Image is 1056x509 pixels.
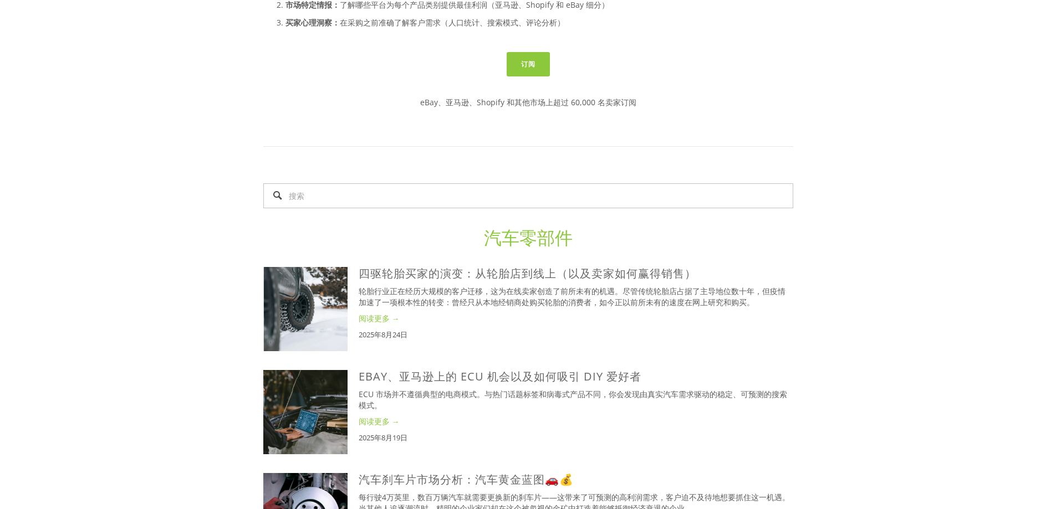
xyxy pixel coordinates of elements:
[359,389,787,410] font: ECU 市场并不遵循典型的电商模式。与热门话题标签和病毒式产品不同，你会发现由真实汽车需求驱动的稳定、可预测的搜索模式。
[484,225,573,249] a: 汽车零部件
[521,59,535,69] font: 订阅
[507,52,550,76] a: 订阅
[359,286,785,307] font: 轮胎行业正在经历大规模的客户迁移，这为在线卖家创造了前所未有的机遇。尽管传统轮胎店占据了主导地位数十年，但疫情加速了一项根本性的转变：曾经只从本地经销商处购买轮胎的消费者，如今正以前所未有的速度...
[359,416,793,427] a: 阅读更多 →
[359,313,793,324] a: 阅读更多 →
[359,472,574,487] a: 汽车刹车片市场分析：汽车黄金蓝图🚗💰
[263,370,348,454] img: eBay、亚马逊上的 ECU 机会以及如何吸引 DIY 爱好者
[285,17,340,28] font: 买家心理洞察：
[263,370,359,454] a: eBay、亚马逊上的 ECU 机会以及如何吸引 DIY 爱好者
[420,97,636,107] font: eBay、亚马逊、Shopify 和其他市场上超过 60,000 名卖家订阅
[263,267,348,351] img: 四驱轮胎买家的演变：从轮胎店到线上（以及卖家如何赢得销售）
[359,416,400,426] font: 阅读更多 →
[340,17,565,28] font: 在采购之前准确了解客户需求（人口统计、搜索模式、评论分析）
[359,369,641,384] a: eBay、亚马逊上的 ECU 机会以及如何吸引 DIY 爱好者
[359,266,696,281] a: 四驱轮胎买家的演变：从轮胎店到线上（以及卖家如何赢得销售）
[359,433,407,443] font: 2025年8月19日
[263,267,359,351] a: 四驱轮胎买家的演变：从轮胎店到线上（以及卖家如何赢得销售）
[359,330,407,340] font: 2025年8月24日
[263,183,793,208] input: 搜索
[359,313,400,323] font: 阅读更多 →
